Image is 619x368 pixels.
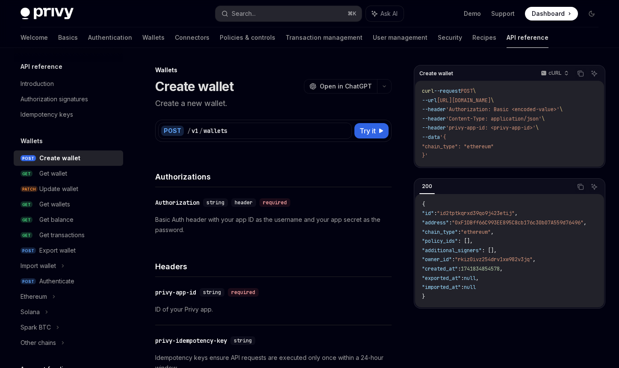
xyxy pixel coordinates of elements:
div: / [199,127,203,135]
div: required [259,198,290,207]
span: Try it [360,126,376,136]
span: 'privy-app-id: <privy-app-id>' [446,124,536,131]
span: "additional_signers" [422,247,482,254]
div: privy-app-id [155,288,196,297]
span: "0xF1DBff66C993EE895C8cb176c30b07A559d76496" [452,219,584,226]
a: Security [438,27,462,48]
div: Spark BTC [21,322,51,333]
button: Copy the contents from the code block [575,181,586,192]
span: : [458,229,461,236]
span: POST [21,155,36,162]
span: Open in ChatGPT [320,82,372,91]
span: 'Authorization: Basic <encoded-value>' [446,106,560,113]
span: : [], [458,238,473,244]
div: Authenticate [39,276,74,286]
span: GET [21,171,32,177]
span: "owner_id" [422,256,452,263]
a: GETGet balance [14,212,123,227]
span: "ethereum" [461,229,491,236]
span: string [206,199,224,206]
div: Get balance [39,215,74,225]
span: "chain_type" [422,229,458,236]
span: : [458,265,461,272]
span: '{ [440,134,446,141]
div: Ethereum [21,291,47,302]
p: Create a new wallet. [155,97,392,109]
a: Dashboard [525,7,578,21]
span: string [203,289,221,296]
a: API reference [507,27,548,48]
img: dark logo [21,8,74,20]
a: GETGet transactions [14,227,123,243]
div: Other chains [21,338,56,348]
span: --data [422,134,440,141]
a: User management [373,27,427,48]
span: , [584,219,587,226]
div: wallets [203,127,227,135]
span: GET [21,232,32,238]
span: Create wallet [419,70,453,77]
span: null [464,275,476,282]
span: "chain_type": "ethereum" [422,143,494,150]
span: : [], [482,247,497,254]
button: Search...⌘K [215,6,362,21]
h1: Create wallet [155,79,233,94]
span: , [500,265,503,272]
div: Solana [21,307,40,317]
span: GET [21,201,32,208]
span: header [235,199,253,206]
span: "policy_ids" [422,238,458,244]
span: "id" [422,210,434,217]
span: \ [560,106,563,113]
a: Transaction management [286,27,363,48]
span: "exported_at" [422,275,461,282]
span: --url [422,97,437,104]
div: Authorization signatures [21,94,88,104]
span: : [434,210,437,217]
button: Ask AI [589,68,600,79]
span: GET [21,217,32,223]
span: : [461,275,464,282]
button: Copy the contents from the code block [575,68,586,79]
span: Dashboard [532,9,565,18]
a: POSTCreate wallet [14,150,123,166]
span: : [452,256,455,263]
span: curl [422,88,434,94]
span: \ [542,115,545,122]
h5: Wallets [21,136,43,146]
span: --header [422,115,446,122]
span: string [234,337,252,344]
a: Recipes [472,27,496,48]
span: ⌘ K [348,10,357,17]
span: POST [21,247,36,254]
span: \ [536,124,539,131]
span: --header [422,124,446,131]
span: { [422,201,425,208]
p: cURL [548,70,562,77]
div: Search... [232,9,256,19]
span: --request [434,88,461,94]
div: Idempotency keys [21,109,73,120]
a: Basics [58,27,78,48]
a: GETGet wallets [14,197,123,212]
a: Demo [464,9,481,18]
div: Get wallets [39,199,70,209]
button: Try it [354,123,389,138]
p: Basic Auth header with your app ID as the username and your app secret as the password. [155,215,392,235]
a: Introduction [14,76,123,91]
span: \ [473,88,476,94]
button: Ask AI [366,6,404,21]
button: cURL [536,66,572,81]
p: ID of your Privy app. [155,304,392,315]
a: Wallets [142,27,165,48]
span: : [461,284,464,291]
span: --header [422,106,446,113]
div: Import wallet [21,261,56,271]
a: Authorization signatures [14,91,123,107]
h5: API reference [21,62,62,72]
a: Connectors [175,27,209,48]
span: } [422,293,425,300]
span: , [515,210,518,217]
a: Welcome [21,27,48,48]
button: Open in ChatGPT [304,79,377,94]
